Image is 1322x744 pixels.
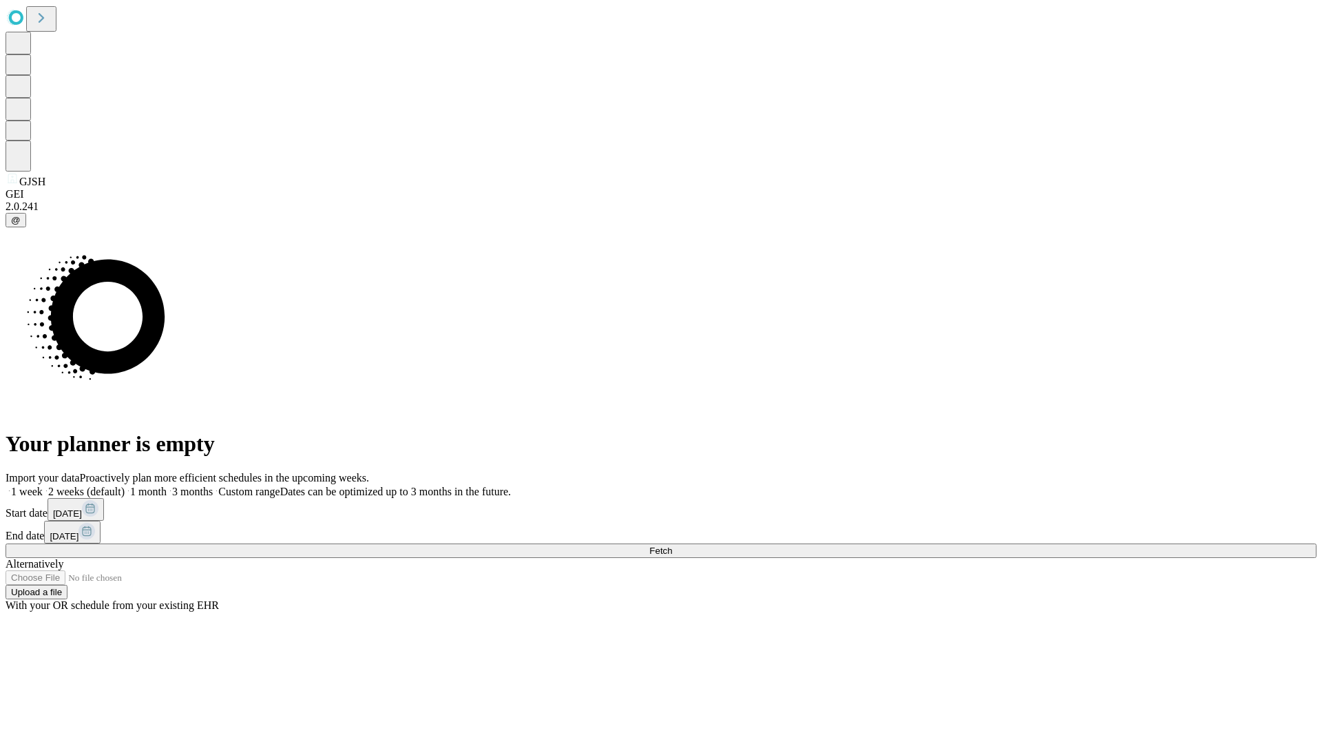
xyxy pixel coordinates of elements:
h1: Your planner is empty [6,431,1316,457]
div: Start date [6,498,1316,521]
button: Upload a file [6,585,67,599]
button: [DATE] [48,498,104,521]
button: [DATE] [44,521,101,544]
span: With your OR schedule from your existing EHR [6,599,219,611]
span: 1 week [11,486,43,497]
span: Fetch [649,546,672,556]
span: Proactively plan more efficient schedules in the upcoming weeks. [80,472,369,484]
span: Alternatively [6,558,63,570]
span: @ [11,215,21,225]
span: Custom range [218,486,280,497]
span: 1 month [130,486,167,497]
div: GEI [6,188,1316,200]
span: 2 weeks (default) [48,486,125,497]
div: 2.0.241 [6,200,1316,213]
button: @ [6,213,26,227]
span: Import your data [6,472,80,484]
span: 3 months [172,486,213,497]
span: Dates can be optimized up to 3 months in the future. [280,486,511,497]
span: GJSH [19,176,45,187]
button: Fetch [6,544,1316,558]
span: [DATE] [50,531,78,541]
div: End date [6,521,1316,544]
span: [DATE] [53,508,82,519]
